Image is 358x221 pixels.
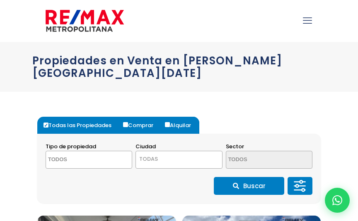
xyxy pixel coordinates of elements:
img: remax-metropolitana-logo [46,8,124,33]
span: TODAS [136,153,222,165]
label: Alquilar [163,117,199,134]
label: Todas las Propiedades [41,117,120,134]
textarea: Search [46,151,116,169]
label: Comprar [121,117,162,134]
span: Sector [226,142,244,150]
span: TODAS [139,155,158,163]
span: TODAS [135,151,222,169]
textarea: Search [226,151,297,169]
h1: Propiedades en Venta en [PERSON_NAME][GEOGRAPHIC_DATA][DATE] [32,54,326,79]
input: Alquilar [165,122,170,127]
input: Todas las Propiedades [44,123,48,128]
button: Buscar [214,177,284,195]
input: Comprar [123,122,128,127]
span: Ciudad [135,142,156,150]
a: mobile menu [300,14,314,28]
span: Tipo de propiedad [46,142,96,150]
